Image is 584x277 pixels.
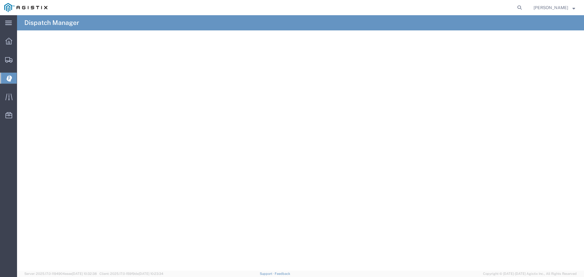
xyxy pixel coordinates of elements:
span: Lorretta Ayala [534,4,568,11]
span: Copyright © [DATE]-[DATE] Agistix Inc., All Rights Reserved [483,271,577,276]
button: [PERSON_NAME] [533,4,575,11]
a: Feedback [275,272,290,275]
h4: Dispatch Manager [24,15,79,30]
span: [DATE] 10:23:34 [139,272,163,275]
img: logo [4,3,47,12]
span: Client: 2025.17.0-159f9de [99,272,163,275]
a: Support [260,272,275,275]
span: [DATE] 10:32:38 [72,272,97,275]
span: Server: 2025.17.0-1194904eeae [24,272,97,275]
